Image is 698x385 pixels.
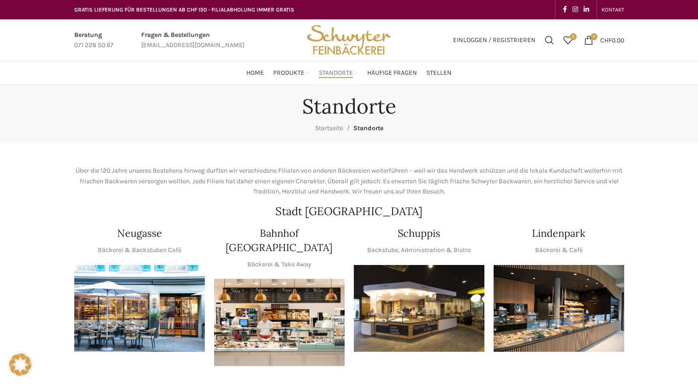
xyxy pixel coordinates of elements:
[74,30,113,51] a: Infobox link
[74,206,624,217] h2: Stadt [GEOGRAPHIC_DATA]
[602,0,624,19] a: KONTAKT
[74,265,205,352] div: 1 / 1
[214,279,345,366] img: Bahnhof St. Gallen
[426,64,452,82] a: Stellen
[319,69,353,78] span: Standorte
[600,36,612,44] span: CHF
[367,69,417,78] span: Häufige Fragen
[70,64,629,82] div: Main navigation
[453,37,536,43] span: Einloggen / Registrieren
[304,19,394,61] img: Bäckerei Schwyter
[570,3,581,16] a: Instagram social link
[560,3,570,16] a: Facebook social link
[532,226,585,241] h4: Lindenpark
[398,226,440,241] h4: Schuppis
[214,226,345,255] h4: Bahnhof [GEOGRAPHIC_DATA]
[426,69,452,78] span: Stellen
[579,31,629,49] a: 0 CHF0.00
[494,265,624,352] img: 017-e1571925257345
[367,245,471,255] p: Backstube, Administration & Bistro
[214,279,345,366] div: 1 / 1
[117,226,162,241] h4: Neugasse
[98,245,181,255] p: Bäckerei & Backstuben Café
[559,31,577,49] div: Meine Wunschliste
[559,31,577,49] a: 0
[353,124,383,132] span: Standorte
[597,0,629,19] div: Secondary navigation
[354,265,484,352] img: 150130-Schwyter-013
[570,33,577,40] span: 0
[246,69,264,78] span: Home
[354,265,484,352] div: 1 / 1
[448,31,540,49] a: Einloggen / Registrieren
[540,31,559,49] a: Suchen
[319,64,358,82] a: Standorte
[600,36,624,44] bdi: 0.00
[247,259,311,270] p: Bäckerei & Take Away
[367,64,417,82] a: Häufige Fragen
[602,6,624,13] span: KONTAKT
[74,6,294,13] span: GRATIS LIEFERUNG FÜR BESTELLUNGEN AB CHF 150 - FILIALABHOLUNG IMMER GRATIS
[273,64,310,82] a: Produkte
[74,166,624,197] p: Über die 120 Jahre unseres Bestehens hinweg durften wir verschiedene Filialen von anderen Bäckere...
[273,69,304,78] span: Produkte
[591,33,597,40] span: 0
[535,245,583,255] p: Bäckerei & Café
[302,94,396,119] h1: Standorte
[141,30,245,51] a: Infobox link
[315,124,343,132] a: Startseite
[246,64,264,82] a: Home
[304,36,394,43] a: Site logo
[581,3,592,16] a: Linkedin social link
[494,265,624,352] div: 1 / 1
[74,265,205,352] img: Neugasse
